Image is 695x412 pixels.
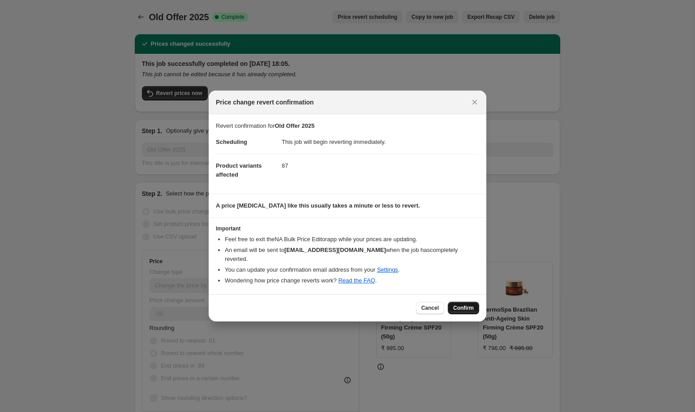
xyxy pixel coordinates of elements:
span: Scheduling [216,139,247,145]
dd: This job will begin reverting immediately. [282,130,479,154]
a: Settings [377,266,398,273]
li: Feel free to exit the NA Bulk Price Editor app while your prices are updating. [225,235,479,244]
span: Price change revert confirmation [216,98,314,107]
button: Confirm [448,302,479,314]
dd: 87 [282,154,479,178]
a: Read the FAQ [338,277,375,284]
b: A price [MEDICAL_DATA] like this usually takes a minute or less to revert. [216,202,420,209]
b: [EMAIL_ADDRESS][DOMAIN_NAME] [284,247,386,253]
span: Product variants affected [216,162,262,178]
b: Old Offer 2025 [275,122,315,129]
p: Revert confirmation for [216,121,479,130]
li: An email will be sent to when the job has completely reverted . [225,246,479,264]
h3: Important [216,225,479,232]
li: You can update your confirmation email address from your . [225,265,479,274]
li: Wondering how price change reverts work? . [225,276,479,285]
button: Close [468,96,481,108]
button: Cancel [416,302,444,314]
span: Confirm [453,304,474,312]
span: Cancel [421,304,439,312]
